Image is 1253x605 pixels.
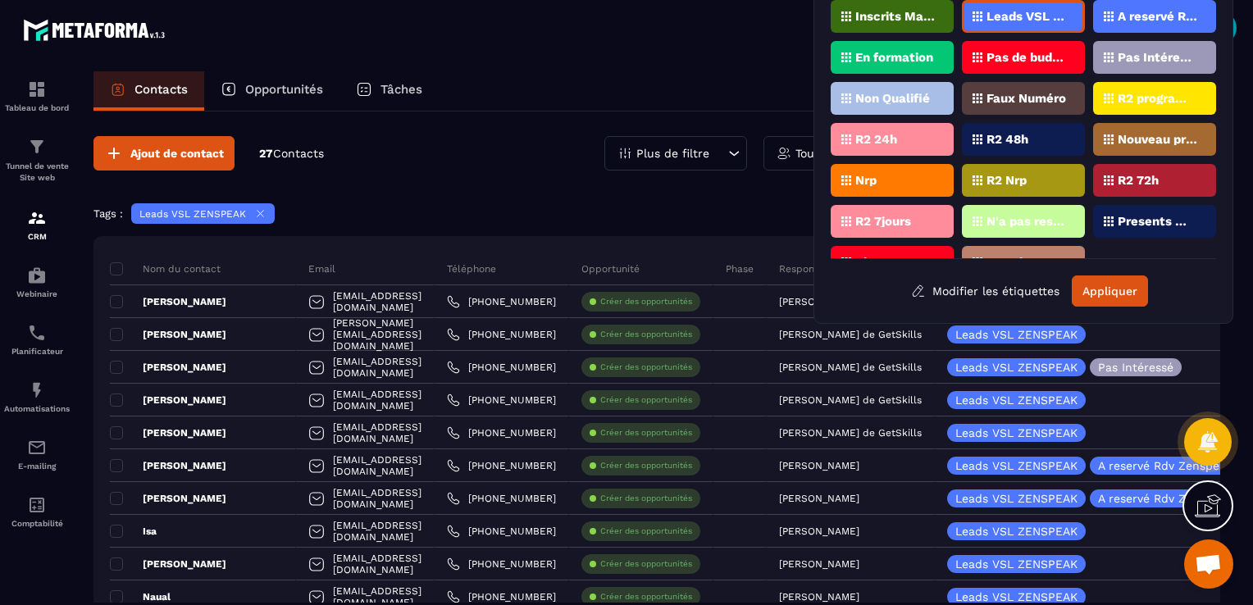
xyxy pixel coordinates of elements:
p: Créer des opportunités [600,591,692,603]
p: Créer des opportunités [600,362,692,373]
a: formationformationTableau de bord [4,67,70,125]
img: accountant [27,495,47,515]
p: Tout le monde [795,148,876,159]
p: Comptabilité [4,519,70,528]
p: Tunnel de vente Site web [4,161,70,184]
p: Leads VSL ZENSPEAK [955,329,1078,340]
p: N'a pas reservé Rdv Zenspeak [986,216,1066,227]
img: formation [27,80,47,99]
img: email [27,438,47,457]
a: [PHONE_NUMBER] [447,525,556,538]
p: Créer des opportunités [600,296,692,307]
p: Phase [726,262,754,275]
p: [PERSON_NAME] [110,426,226,439]
p: Pas Intéressé [1098,362,1173,373]
button: Modifier les étiquettes [899,276,1072,306]
img: scheduler [27,323,47,343]
p: Leads VSL ZENSPEAK [955,591,1078,603]
p: Créer des opportunités [600,558,692,570]
p: [PERSON_NAME] de GetSkills [779,362,922,373]
p: [PERSON_NAME] [110,361,226,374]
p: Stand By [986,257,1041,268]
p: Leads VSL ZENSPEAK [955,362,1078,373]
p: [PERSON_NAME] [779,525,859,537]
p: Faux Numéro [986,93,1066,104]
p: Non Qualifié [855,93,930,104]
p: Créer des opportunités [600,394,692,406]
p: Nom du contact [110,262,221,275]
p: [PERSON_NAME] de GetSkills [779,329,922,340]
p: Opportunité [581,262,640,275]
p: Planificateur [4,347,70,356]
p: Absents Masterclass [855,257,935,268]
p: Créer des opportunités [600,493,692,504]
p: [PERSON_NAME] de GetSkills [779,427,922,439]
a: Tâches [339,71,439,111]
a: [PHONE_NUMBER] [447,426,556,439]
a: Opportunités [204,71,339,111]
p: CRM [4,232,70,241]
p: Contacts [134,82,188,97]
a: Contacts [93,71,204,111]
p: R2 programmé [1118,93,1197,104]
img: logo [23,15,171,45]
p: A reservé Rdv Zenspeak [1118,11,1197,22]
p: R2 7jours [855,216,911,227]
p: Nouveau prospect [1118,134,1197,145]
p: Opportunités [245,82,323,97]
p: Leads VSL ZENSPEAK [955,460,1078,471]
a: emailemailE-mailing [4,425,70,483]
a: [PHONE_NUMBER] [447,557,556,571]
button: Appliquer [1072,275,1148,307]
p: Webinaire [4,289,70,298]
p: Automatisations [4,404,70,413]
a: [PHONE_NUMBER] [447,590,556,603]
p: [PERSON_NAME] [110,492,226,505]
p: Leads VSL ZENSPEAK [955,493,1078,504]
a: formationformationCRM [4,196,70,253]
p: Créer des opportunités [600,460,692,471]
p: Téléphone [447,262,496,275]
p: [PERSON_NAME] [110,557,226,571]
p: Tâches [380,82,422,97]
p: [PERSON_NAME] [110,459,226,472]
p: Leads VSL ZENSPEAK [139,208,246,220]
p: [PERSON_NAME] [779,296,859,307]
p: Presents Masterclass [1118,216,1197,227]
img: formation [27,208,47,228]
p: Inscrits Masterclass [855,11,935,22]
p: [PERSON_NAME] [779,591,859,603]
p: Pas de budget [986,52,1066,63]
p: R2 Nrp [986,175,1027,186]
span: Contacts [273,147,324,160]
p: Naual [110,590,171,603]
p: Nrp [855,175,877,186]
p: Responsable [779,262,841,275]
a: [PHONE_NUMBER] [447,492,556,505]
p: Leads VSL ZENSPEAK [986,11,1066,22]
p: Créer des opportunités [600,427,692,439]
a: accountantaccountantComptabilité [4,483,70,540]
p: 27 [259,146,324,161]
a: formationformationTunnel de vente Site web [4,125,70,196]
p: [PERSON_NAME] [779,460,859,471]
a: automationsautomationsWebinaire [4,253,70,311]
img: automations [27,380,47,400]
p: [PERSON_NAME] [779,558,859,570]
p: R2 48h [986,134,1028,145]
p: Plus de filtre [636,148,709,159]
a: [PHONE_NUMBER] [447,459,556,472]
p: Créer des opportunités [600,525,692,537]
img: formation [27,137,47,157]
p: [PERSON_NAME] [110,393,226,407]
div: Ouvrir le chat [1184,539,1233,589]
p: Leads VSL ZENSPEAK [955,394,1078,406]
p: Tags : [93,207,123,220]
p: Leads VSL ZENSPEAK [955,558,1078,570]
p: [PERSON_NAME] de GetSkills [779,394,922,406]
button: Ajout de contact [93,136,235,171]
p: A reservé Rdv Zenspeak [1098,460,1232,471]
p: [PERSON_NAME] [110,295,226,308]
a: [PHONE_NUMBER] [447,361,556,374]
p: Leads VSL ZENSPEAK [955,427,1078,439]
